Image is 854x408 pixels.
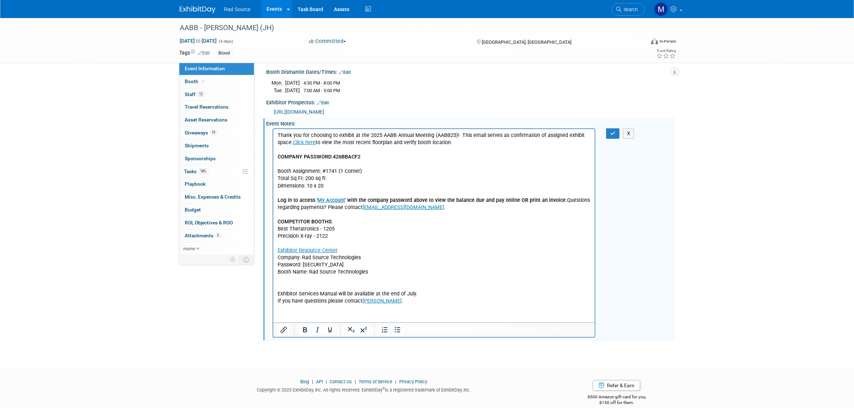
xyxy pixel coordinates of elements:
[227,255,240,264] td: Personalize Event Tab Strip
[179,62,254,75] a: Event Information
[195,38,202,44] span: to
[603,37,676,48] div: Event Format
[324,325,336,335] button: Underline
[179,127,254,139] a: Giveaways19
[317,100,329,105] a: Edit
[185,104,229,110] span: Travel Reservations
[202,79,206,83] i: Booth reservation complete
[217,49,232,57] div: Blood
[304,88,340,93] span: 7:00 AM - 5:00 PM
[266,67,675,76] div: Booth Dismantle Dates/Times:
[179,204,254,216] a: Budget
[179,114,254,126] a: Asset Reservations
[185,220,233,226] span: ROI, Objectives & ROO
[184,169,208,174] span: Tasks
[273,129,595,322] iframe: Rich Text Area
[391,325,403,335] button: Bullet list
[651,38,658,44] img: Format-Inperson.png
[659,39,676,44] div: In-Person
[300,379,309,384] a: Blog
[393,379,398,384] span: |
[185,66,225,71] span: Event Information
[304,80,340,86] span: 4:30 PM - 8:00 PM
[185,143,209,148] span: Shipments
[179,152,254,165] a: Sponsorships
[179,101,254,113] a: Travel Reservations
[180,6,216,13] img: ExhibitDay
[180,385,548,393] div: Copyright © 2025 ExhibitDay, Inc. All rights reserved. ExhibitDay is a registered trademark of Ex...
[185,207,201,213] span: Budget
[179,165,254,178] a: Tasks18%
[185,79,207,84] span: Booth
[357,325,369,335] button: Superscript
[218,39,233,44] span: (4 days)
[359,379,392,384] a: Terms of Service
[184,246,195,251] span: more
[185,156,216,161] span: Sponsorships
[199,169,208,174] span: 18%
[180,38,217,44] span: [DATE] [DATE]
[324,379,329,384] span: |
[330,379,352,384] a: Contact Us
[310,379,315,384] span: |
[306,38,349,45] button: Committed
[239,255,254,264] td: Toggle Event Tabs
[266,97,675,106] div: Exhibitor Prospectus:
[316,379,323,384] a: API
[179,191,254,203] a: Misc. Expenses & Credits
[179,229,254,242] a: Attachments5
[210,130,217,135] span: 19
[272,87,286,94] td: Tue.
[482,39,571,45] span: [GEOGRAPHIC_DATA], [GEOGRAPHIC_DATA]
[185,117,228,123] span: Asset Reservations
[179,242,254,255] a: more
[272,79,286,87] td: Mon.
[378,325,391,335] button: Numbered list
[216,233,221,238] span: 5
[179,139,254,152] a: Shipments
[180,49,210,57] td: Tags
[559,400,675,406] div: $150 off for them.
[198,51,210,56] a: Edit
[345,325,357,335] button: Subscript
[266,118,675,127] div: Event Notes:
[179,178,254,190] a: Playbook
[399,379,427,384] a: Privacy Policy
[656,49,676,53] div: Event Rating
[311,325,323,335] button: Italic
[298,325,311,335] button: Bold
[185,194,241,200] span: Misc. Expenses & Credits
[274,109,325,115] a: [URL][DOMAIN_NAME]
[224,6,251,12] span: Rad Source
[353,379,358,384] span: |
[622,7,638,12] span: Search
[286,79,300,87] td: [DATE]
[178,22,634,34] div: AABB - [PERSON_NAME] (JH)
[179,217,254,229] a: ROI, Objectives & ROO
[185,181,206,187] span: Playbook
[559,389,675,406] div: $500 Amazon gift card for you,
[654,3,668,16] img: Melissa Conboy
[339,70,351,75] a: Edit
[179,88,254,101] a: Staff12
[612,3,645,16] a: Search
[179,75,254,88] a: Booth
[593,380,640,391] a: Refer & Earn
[286,87,300,94] td: [DATE]
[623,128,634,139] button: X
[382,386,385,390] sup: ®
[198,91,205,97] span: 12
[185,233,221,238] span: Attachments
